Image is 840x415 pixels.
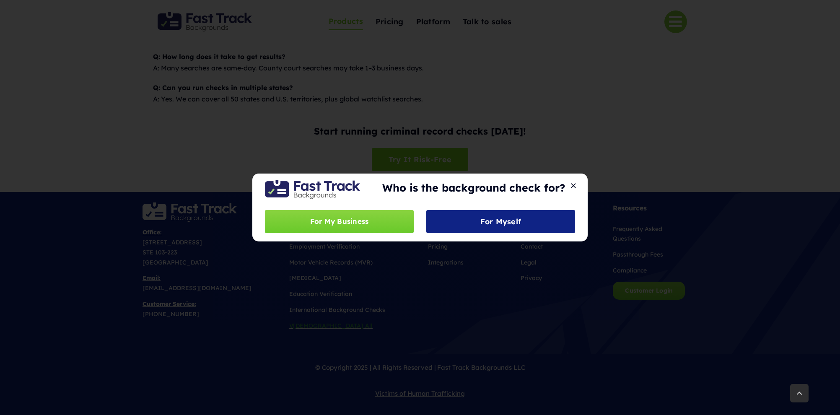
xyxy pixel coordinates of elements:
img: Fast Track Backgrounds Logo [265,180,360,200]
span: For My Business [310,215,369,228]
button: Close [568,182,579,189]
strong: Who is the background check for? [382,181,565,194]
a: For Myself [426,210,575,233]
span: For Myself [480,217,521,226]
a: For My Business [265,210,414,233]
